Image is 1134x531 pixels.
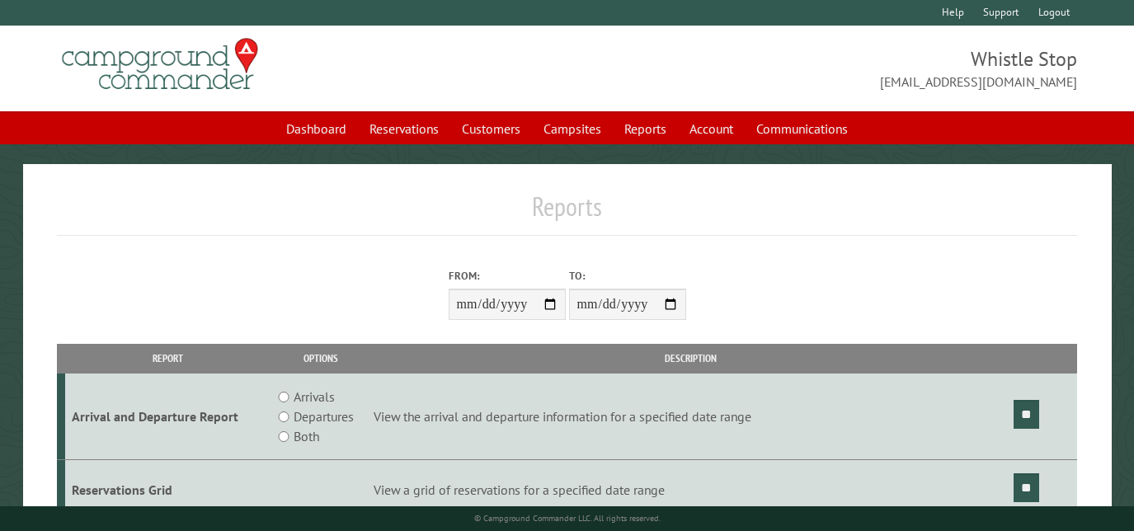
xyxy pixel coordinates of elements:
img: Campground Commander [57,32,263,96]
td: Reservations Grid [65,460,271,520]
label: Arrivals [294,387,335,406]
a: Account [680,113,743,144]
a: Customers [452,113,530,144]
a: Communications [746,113,858,144]
label: Departures [294,406,354,426]
a: Reservations [360,113,449,144]
th: Description [370,344,1011,373]
a: Reports [614,113,676,144]
h1: Reports [57,190,1078,236]
label: Both [294,426,319,446]
td: View a grid of reservations for a specified date range [370,460,1011,520]
a: Campsites [534,113,611,144]
td: View the arrival and departure information for a specified date range [370,374,1011,460]
label: From: [449,268,566,284]
th: Report [65,344,271,373]
small: © Campground Commander LLC. All rights reserved. [474,513,661,524]
th: Options [271,344,370,373]
td: Arrival and Departure Report [65,374,271,460]
span: Whistle Stop [EMAIL_ADDRESS][DOMAIN_NAME] [567,45,1078,92]
label: To: [569,268,686,284]
a: Dashboard [276,113,356,144]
